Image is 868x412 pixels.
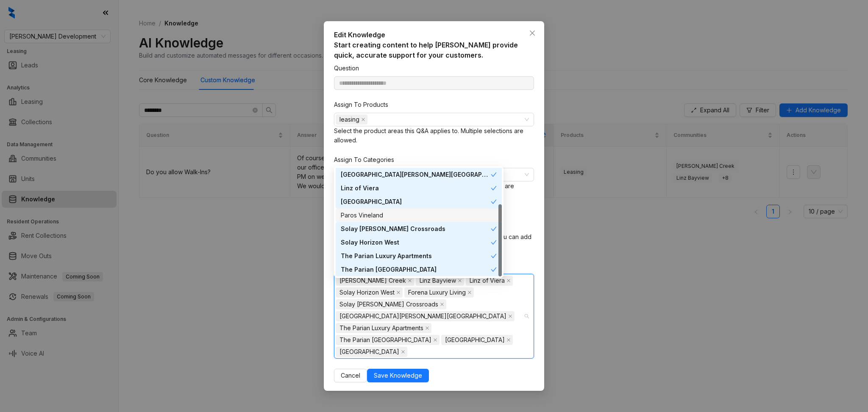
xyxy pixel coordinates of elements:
[341,371,360,380] span: Cancel
[401,350,405,354] span: close
[339,115,359,124] span: leasing
[408,278,412,283] span: close
[374,371,422,380] span: Save Knowledge
[341,197,491,206] div: [GEOGRAPHIC_DATA]
[336,287,403,298] span: Solay Horizon West
[441,335,513,345] span: Mio District West
[404,287,474,298] span: Forena Luxury Living
[396,290,401,295] span: close
[433,338,437,342] span: close
[336,236,502,249] div: Solay Horizon West
[339,347,399,356] span: [GEOGRAPHIC_DATA]
[508,314,512,318] span: close
[339,335,431,345] span: The Parian [GEOGRAPHIC_DATA]
[336,195,502,209] div: Mio District West
[336,299,446,309] span: Solay Carnes Crossroads
[416,276,464,286] span: Linz Bayview
[529,30,536,36] span: close
[336,168,502,181] div: Linz Holly Springs
[341,184,491,193] div: Linz of Viera
[506,338,511,342] span: close
[470,276,505,285] span: Linz of Viera
[334,30,534,40] div: Edit Knowledge
[341,170,491,179] div: [GEOGRAPHIC_DATA][PERSON_NAME][GEOGRAPHIC_DATA]
[491,253,497,259] span: check
[367,369,429,382] button: Save Knowledge
[336,276,414,286] span: Alleia Watters Creek
[336,249,502,263] div: The Parian Luxury Apartments
[336,222,502,236] div: Solay Carnes Crossroads
[336,311,515,321] span: Linz Holly Springs
[336,181,502,195] div: Linz of Viera
[336,323,431,333] span: The Parian Luxury Apartments
[361,117,365,122] span: close
[341,238,491,247] div: Solay Horizon West
[334,64,359,73] div: Question
[440,302,444,306] span: close
[445,335,505,345] span: [GEOGRAPHIC_DATA]
[339,312,506,321] span: [GEOGRAPHIC_DATA][PERSON_NAME][GEOGRAPHIC_DATA]
[339,300,438,309] span: Solay [PERSON_NAME] Crossroads
[339,288,395,297] span: Solay Horizon West
[491,267,497,273] span: check
[491,226,497,232] span: check
[334,126,534,145] div: Select the product areas this Q&A applies to. Multiple selections are allowed.
[467,290,472,295] span: close
[491,199,497,205] span: check
[491,172,497,178] span: check
[526,26,539,40] button: Close
[491,239,497,245] span: check
[458,278,462,283] span: close
[336,263,502,276] div: The Parian Mooresville
[336,335,440,345] span: The Parian Mooresville
[341,265,491,274] div: The Parian [GEOGRAPHIC_DATA]
[491,185,497,191] span: check
[341,211,497,220] div: Paros Vineland
[336,114,367,125] span: leasing
[336,209,502,222] div: Paros Vineland
[334,40,534,60] div: Start creating content to help [PERSON_NAME] provide quick, accurate support for your customers.
[339,323,423,333] span: The Parian Luxury Apartments
[341,224,491,234] div: Solay [PERSON_NAME] Crossroads
[334,155,394,164] div: Assign To Categories
[420,276,456,285] span: Linz Bayview
[334,369,367,382] button: Cancel
[334,100,388,109] div: Assign To Products
[408,288,466,297] span: Forena Luxury Living
[506,278,511,283] span: close
[341,251,491,261] div: The Parian Luxury Apartments
[339,276,406,285] span: [PERSON_NAME] Creek
[466,276,513,286] span: Linz of Viera
[336,347,407,357] span: Botanic Miramar Beach
[425,326,429,330] span: close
